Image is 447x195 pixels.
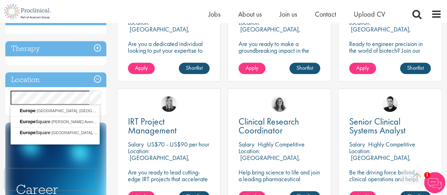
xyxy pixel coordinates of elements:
[239,140,254,148] span: Salary
[349,154,411,168] p: [GEOGRAPHIC_DATA], [GEOGRAPHIC_DATA]
[349,115,406,136] span: Senior Clinical Systems Analyst
[147,140,209,148] p: US$70 - US$90 per hour
[5,41,106,56] h3: Therapy
[52,120,164,124] span: [PERSON_NAME] Avenue, [GEOGRAPHIC_DATA], [US_STATE]
[349,140,365,148] span: Salary
[128,63,155,74] a: Apply
[382,96,398,112] img: Anderson Maldonado
[289,63,320,74] a: Shortlist
[315,10,336,19] a: Contact
[239,115,299,136] span: Clinical Research Coordinator
[20,130,52,135] span: Square
[271,96,287,112] img: Jackie Cerchio
[239,154,300,168] p: [GEOGRAPHIC_DATA], [GEOGRAPHIC_DATA]
[239,117,320,135] a: Clinical Research Coordinator
[246,64,258,71] span: Apply
[128,115,177,136] span: IRT Project Management
[354,10,385,19] a: Upload CV
[258,140,305,148] p: Highly Competitive
[179,63,210,74] a: Shortlist
[52,131,116,135] span: [GEOGRAPHIC_DATA], [US_STATE]
[5,72,106,87] h3: Location
[424,172,430,178] span: 1
[356,64,369,71] span: Apply
[349,147,371,155] span: Location:
[368,140,415,148] p: Highly Competitive
[5,169,95,190] iframe: reCAPTCHA
[128,117,210,135] a: IRT Project Management
[128,140,144,148] span: Salary
[349,40,431,81] p: Ready to engineer precision in the world of biotech? Join our client's cutting-edge team and play...
[128,154,190,168] p: [GEOGRAPHIC_DATA], [GEOGRAPHIC_DATA]
[239,40,320,81] p: Are you ready to make a groundbreaking impact in the world of biotechnology? Join a growing compa...
[135,64,148,71] span: Apply
[239,63,265,74] a: Apply
[239,25,300,40] p: [GEOGRAPHIC_DATA], [GEOGRAPHIC_DATA]
[208,10,220,19] a: Jobs
[161,96,177,112] img: Janelle Jones
[349,117,431,135] a: Senior Clinical Systems Analyst
[20,119,36,124] span: Europe
[20,130,36,135] span: Europe
[349,63,376,74] a: Apply
[20,119,52,124] span: Square
[37,109,120,113] span: [GEOGRAPHIC_DATA], [GEOGRAPHIC_DATA]
[400,63,431,74] a: Shortlist
[128,147,149,155] span: Location:
[20,108,36,113] span: Europe
[128,169,210,189] p: Are you ready to lead cutting-edge IRT projects that accelerate clinical breakthroughs in biotech?
[128,25,190,40] p: [GEOGRAPHIC_DATA], [GEOGRAPHIC_DATA]
[424,172,445,193] img: Chatbot
[239,147,260,155] span: Location:
[128,40,210,67] p: Are you a dedicated individual looking to put your expertise to work fully flexibly in a remote p...
[280,10,297,19] a: Join us
[238,10,262,19] a: About us
[349,25,411,40] p: [GEOGRAPHIC_DATA], [GEOGRAPHIC_DATA]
